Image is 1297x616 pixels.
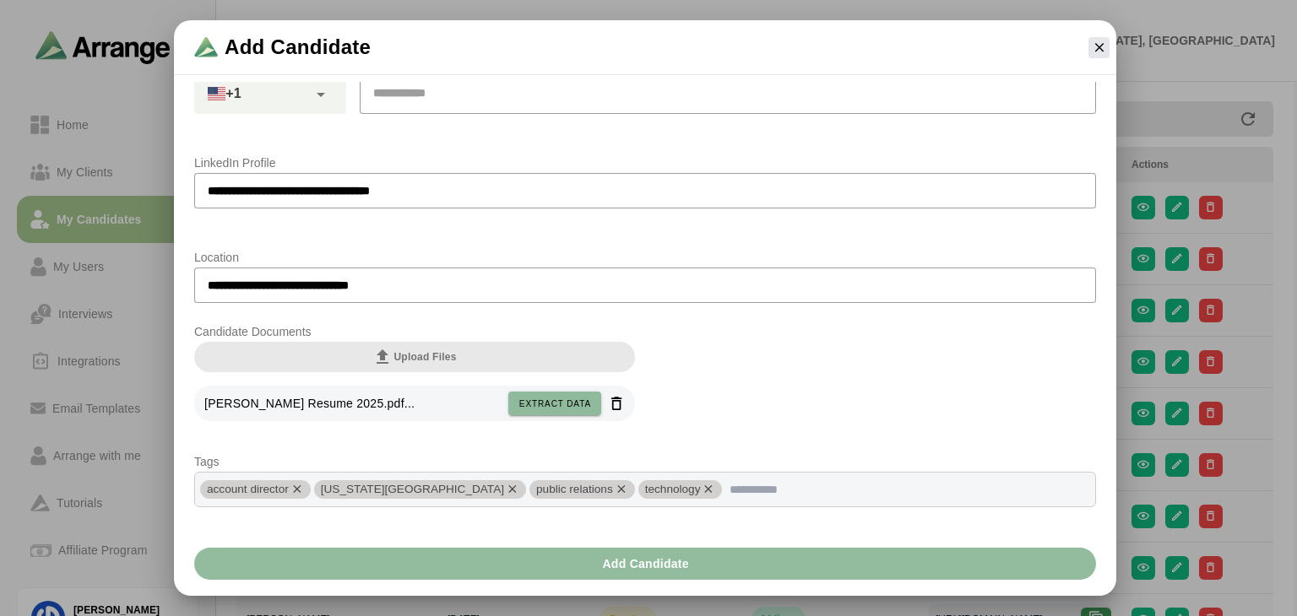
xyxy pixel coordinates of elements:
[372,347,456,367] span: Upload Files
[601,548,689,580] span: Add Candidate
[207,483,289,495] span: account director
[194,322,635,342] p: Candidate Documents
[194,342,635,372] button: Upload Files
[194,548,1096,580] button: Add Candidate
[508,392,601,415] button: Extract data
[536,483,613,495] span: public relations
[194,451,1096,472] p: Tags
[204,397,415,410] span: [PERSON_NAME] Resume 2025.pdf...
[321,483,504,495] span: [US_STATE][GEOGRAPHIC_DATA]
[518,399,591,408] span: Extract data
[194,247,1096,267] p: Location
[645,483,701,495] span: technology
[194,153,1096,173] p: LinkedIn Profile
[225,34,371,61] span: Add Candidate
